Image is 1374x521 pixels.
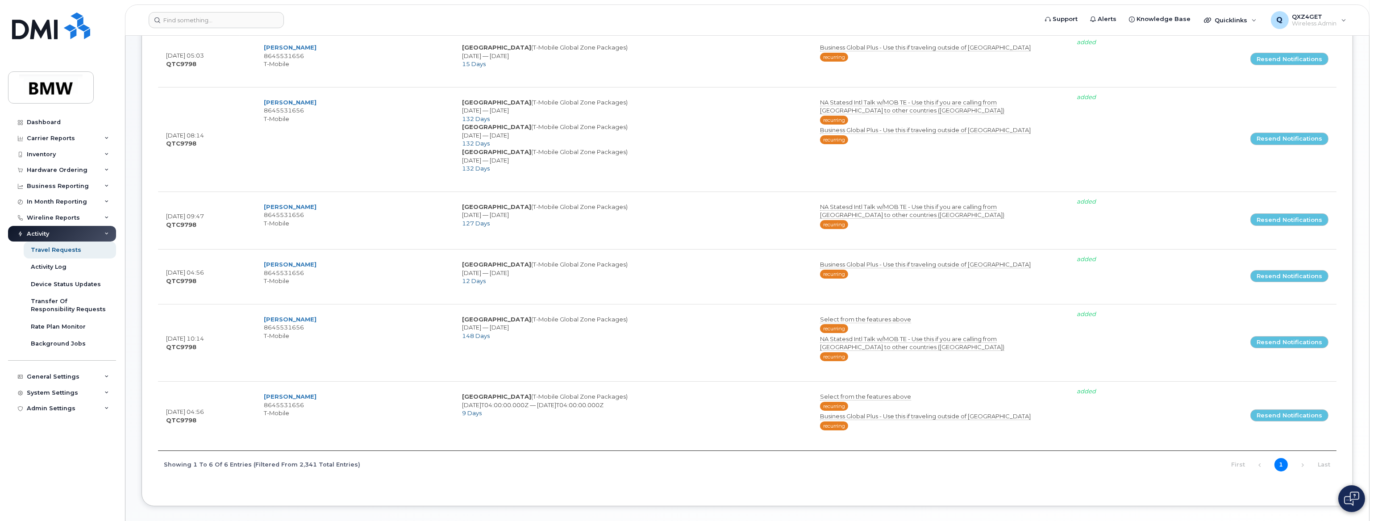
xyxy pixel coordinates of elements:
[462,261,531,268] strong: [GEOGRAPHIC_DATA]
[256,310,454,368] td: 8645531656 T-Mobile
[1077,38,1096,46] i: added
[158,249,241,304] td: [DATE] 04:56
[1292,13,1337,20] span: QXZ4GET
[462,332,490,339] span: 148 Days
[264,44,316,51] a: [PERSON_NAME]
[166,343,196,350] strong: QTC9798
[820,44,1031,51] span: Business Global Plus - Use this if traveling outside of [GEOGRAPHIC_DATA]
[1077,310,1096,317] i: added
[256,197,454,236] td: 8645531656 T-Mobile
[1053,15,1078,24] span: Support
[1250,133,1328,145] a: Resend Notifications
[462,140,490,147] span: 132 Days
[1137,15,1191,24] span: Knowledge Base
[462,203,531,210] strong: [GEOGRAPHIC_DATA]
[1084,10,1123,28] a: Alerts
[462,123,531,130] strong: [GEOGRAPHIC_DATA]
[166,221,196,228] strong: QTC9798
[1077,255,1096,263] i: added
[820,135,848,144] span: Recurring (AUTO renewal every 30 days)
[462,115,490,122] span: 132 Days
[820,203,1004,219] span: NA Statesd Intl Talk w/MOB TE - Use this if you are calling from [GEOGRAPHIC_DATA] to other count...
[1250,53,1328,65] a: Resend Notifications
[158,87,241,192] td: [DATE] 08:14
[462,393,531,400] strong: [GEOGRAPHIC_DATA]
[264,99,316,106] a: [PERSON_NAME]
[820,261,1031,268] span: Business Global Plus - Use this if traveling outside of [GEOGRAPHIC_DATA]
[158,457,360,472] div: Showing 1 to 6 of 6 entries (filtered from 2,341 total entries)
[264,316,316,323] a: [PERSON_NAME]
[166,140,196,147] strong: QTC9798
[158,192,241,249] td: [DATE] 09:47
[820,126,1031,134] span: Business Global Plus - Use this if traveling outside of [GEOGRAPHIC_DATA]
[454,310,812,368] td: (T-Mobile Global Zone Packages) [DATE] — [DATE]
[264,393,316,400] a: [PERSON_NAME]
[1250,336,1328,349] a: Resend Notifications
[1123,10,1197,28] a: Knowledge Base
[462,316,531,323] strong: [GEOGRAPHIC_DATA]
[1250,270,1328,283] a: Resend Notifications
[820,270,848,279] span: Recurring (AUTO renewal every 30 days)
[820,413,1031,420] span: Business Global Plus - Use this if traveling outside of [GEOGRAPHIC_DATA]
[256,38,454,74] td: 8645531656 T-Mobile
[820,402,848,411] span: Recurring (AUTO renewal every 30 days)
[166,277,196,284] strong: QTC9798
[256,387,454,437] td: 8645531656 T-Mobile
[462,277,486,284] span: 12 Days
[1292,20,1337,27] span: Wireless Admin
[462,44,531,51] strong: [GEOGRAPHIC_DATA]
[158,33,241,87] td: [DATE] 05:03
[454,197,812,236] td: (T-Mobile Global Zone Packages) [DATE] — [DATE]
[820,335,1004,351] span: NA Statesd Intl Talk w/MOB TE - Use this if you are calling from [GEOGRAPHIC_DATA] to other count...
[1344,492,1359,506] img: Open chat
[1296,458,1309,472] a: Next
[264,203,316,210] a: [PERSON_NAME]
[158,304,241,381] td: [DATE] 10:14
[1317,458,1331,471] a: Last
[462,60,486,67] span: 15 Days
[820,116,848,125] span: Recurring (AUTO renewal every 30 days)
[462,99,531,106] strong: [GEOGRAPHIC_DATA]
[462,148,531,155] strong: [GEOGRAPHIC_DATA]
[454,93,812,178] td: (T-Mobile Global Zone Packages) [DATE] — [DATE] (T-Mobile Global Zone Packages) [DATE] — [DATE] (...
[820,421,848,430] span: Recurring (AUTO renewal every 30 days)
[820,53,848,62] span: Recurring (AUTO renewal every 30 days)
[1077,388,1096,395] i: added
[1277,15,1283,25] span: Q
[149,12,284,28] input: Find something...
[1232,458,1245,471] a: First
[820,393,911,400] span: Select from the features above
[158,381,241,450] td: [DATE] 04:56
[820,99,1004,115] span: NA Statesd Intl Talk w/MOB TE - Use this if you are calling from [GEOGRAPHIC_DATA] to other count...
[256,93,454,178] td: 8645531656 T-Mobile
[1039,10,1084,28] a: Support
[256,255,454,291] td: 8645531656 T-Mobile
[454,38,812,74] td: (T-Mobile Global Zone Packages) [DATE] — [DATE]
[462,165,490,172] span: 132 Days
[1250,213,1328,226] a: Resend Notifications
[1077,93,1096,100] i: added
[462,220,490,227] span: 127 Days
[462,409,482,417] span: 9 Days
[454,255,812,291] td: (T-Mobile Global Zone Packages) [DATE] — [DATE]
[1253,458,1266,472] a: Previous
[264,261,316,268] a: [PERSON_NAME]
[1265,11,1353,29] div: QXZ4GET
[820,324,848,333] span: Recurring (AUTO renewal every 30 days)
[820,316,911,323] span: Select from the features above
[454,387,812,437] td: (T-Mobile Global Zone Packages) [DATE]T04:00:00.000Z — [DATE]T04:00:00.000Z
[820,352,848,361] span: Recurring (AUTO renewal every 30 days)
[820,220,848,229] span: Recurring (AUTO renewal every 30 days)
[1198,11,1263,29] div: Quicklinks
[1274,458,1288,471] a: 1
[1215,17,1247,24] span: Quicklinks
[1250,409,1328,422] a: Resend Notifications
[166,417,196,424] strong: QTC9798
[1098,15,1116,24] span: Alerts
[1077,198,1096,205] i: added
[166,60,196,67] strong: QTC9798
